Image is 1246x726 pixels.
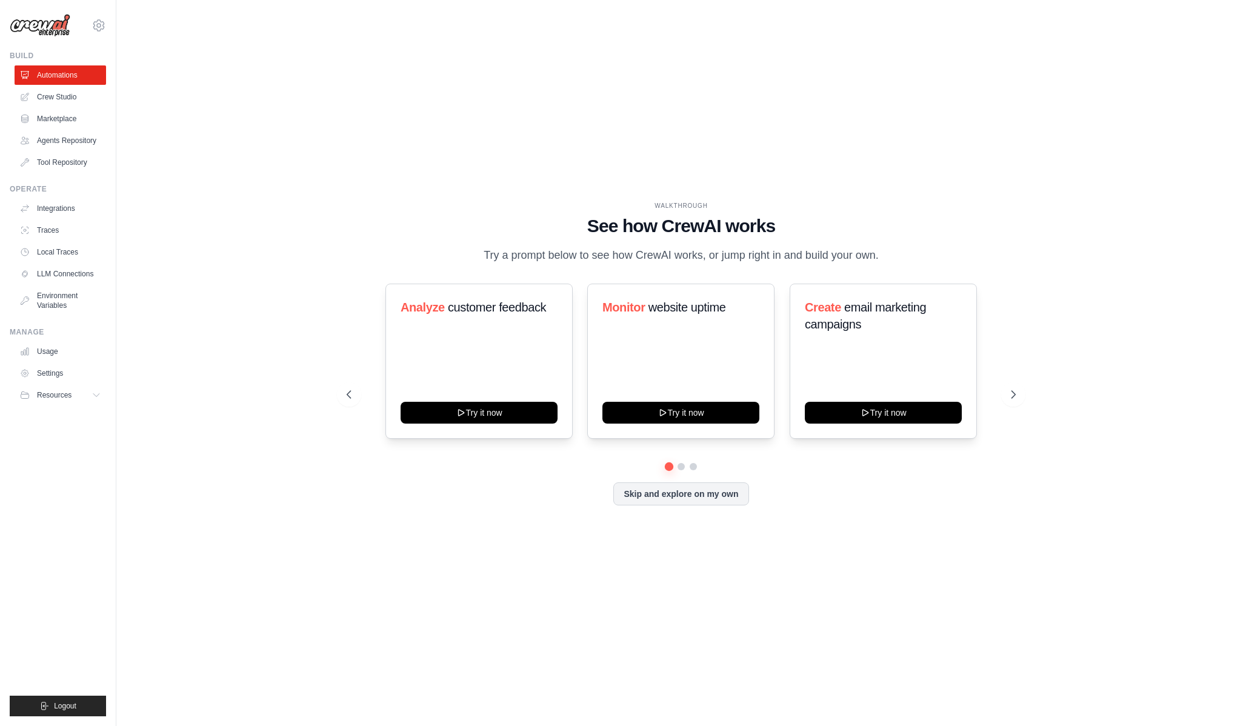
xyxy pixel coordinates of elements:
button: Resources [15,385,106,405]
p: Try a prompt below to see how CrewAI works, or jump right in and build your own. [478,247,885,264]
span: Analyze [401,301,445,314]
a: Automations [15,65,106,85]
div: Manage [10,327,106,337]
span: Resources [37,390,72,400]
div: Build [10,51,106,61]
button: Try it now [602,402,759,424]
div: Operate [10,184,106,194]
h1: See how CrewAI works [347,215,1016,237]
span: Create [805,301,841,314]
a: Traces [15,221,106,240]
button: Skip and explore on my own [613,482,748,505]
div: WALKTHROUGH [347,201,1016,210]
a: Crew Studio [15,87,106,107]
a: Agents Repository [15,131,106,150]
a: Usage [15,342,106,361]
button: Try it now [401,402,558,424]
a: Settings [15,364,106,383]
button: Logout [10,696,106,716]
a: Environment Variables [15,286,106,315]
span: email marketing campaigns [805,301,926,331]
a: Marketplace [15,109,106,128]
span: customer feedback [448,301,546,314]
a: Tool Repository [15,153,106,172]
span: website uptime [648,301,726,314]
a: Local Traces [15,242,106,262]
a: Integrations [15,199,106,218]
span: Monitor [602,301,645,314]
a: LLM Connections [15,264,106,284]
button: Try it now [805,402,962,424]
img: Logo [10,14,70,37]
span: Logout [54,701,76,711]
